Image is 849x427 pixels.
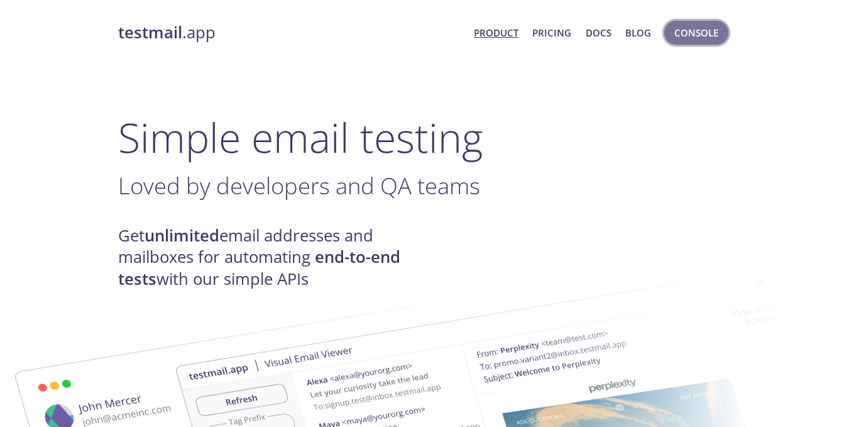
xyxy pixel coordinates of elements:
a: testmail.app [118,22,464,43]
span: Loved by developers and QA teams [118,170,480,201]
span: Console [674,25,718,41]
a: Blog [625,25,651,41]
strong: end-to-end tests [118,246,400,289]
h1: Simple email testing [118,113,731,162]
a: Pricing [532,25,571,41]
a: Product [474,25,518,41]
button: Console [664,21,728,45]
strong: unlimited [145,225,219,247]
strong: testmail [118,21,182,43]
h4: Get email addresses and mailboxes for automating with our simple APIs [118,225,425,290]
a: Docs [586,25,611,41]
